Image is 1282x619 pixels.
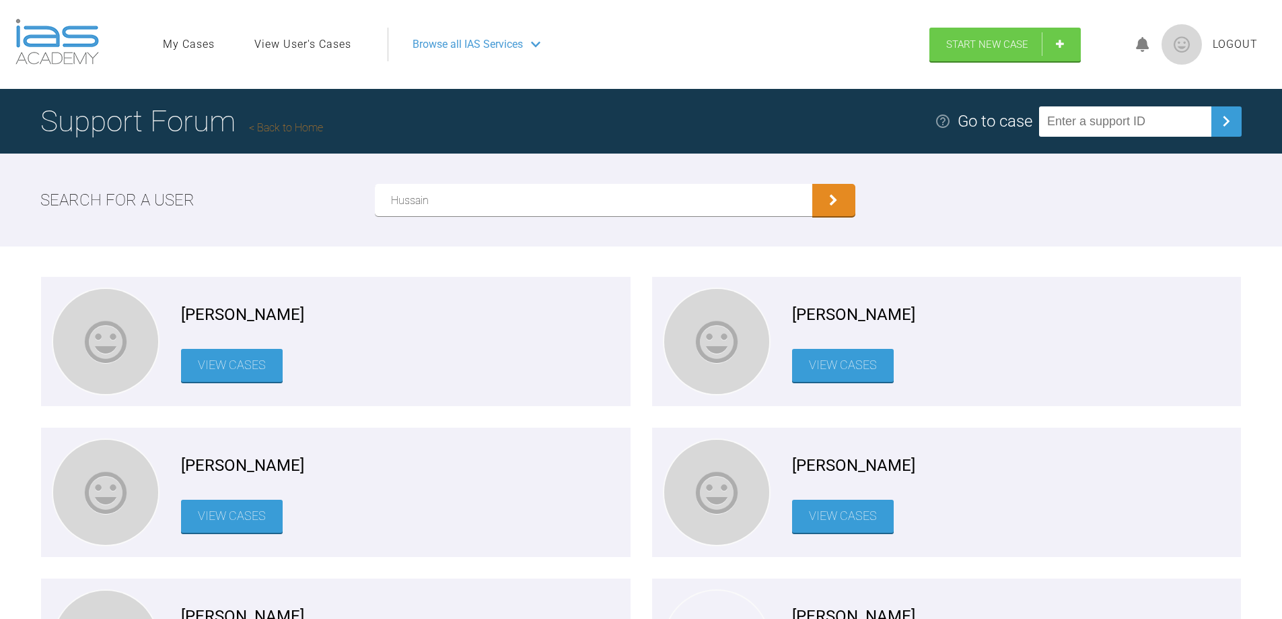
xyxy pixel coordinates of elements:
a: My Cases [163,36,215,53]
a: Back to Home [249,121,323,134]
div: Go to case [958,108,1032,134]
img: profile.png [1162,24,1202,65]
span: [PERSON_NAME] [792,453,915,478]
h1: Support Forum [40,98,323,145]
a: View Cases [181,500,283,533]
span: [PERSON_NAME] [792,302,915,327]
input: Enter a support ID [1039,106,1211,137]
a: View User's Cases [254,36,351,53]
a: View Cases [792,500,894,533]
a: View Cases [181,349,283,382]
a: Start New Case [929,28,1081,61]
img: logo-light.3e3ef733.png [15,19,99,65]
img: help.e70b9f3d.svg [935,113,951,129]
img: chevronRight.28bd32b0.svg [1215,110,1237,132]
span: Browse all IAS Services [413,36,523,53]
img: Balal Hussain [664,289,769,394]
input: Enter a user's name [375,184,812,216]
a: View Cases [792,349,894,382]
span: [PERSON_NAME] [181,453,304,478]
span: Start New Case [946,38,1028,51]
a: Logout [1213,36,1258,53]
img: Hussain Rashid [664,440,769,545]
span: [PERSON_NAME] [181,302,304,327]
img: Martin Hussain [53,289,158,394]
h2: Search for a user [40,187,194,213]
img: Hussain Alenezi [53,440,158,545]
